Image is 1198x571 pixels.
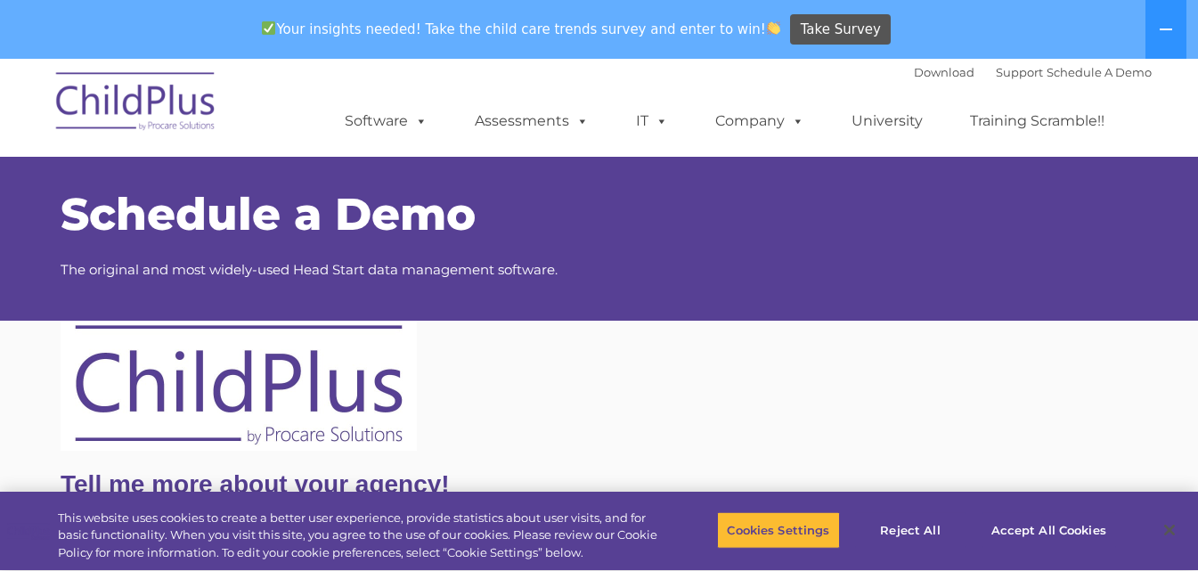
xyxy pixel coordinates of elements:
[255,12,788,46] span: Your insights needed! Take the child care trends survey and enter to win!
[718,382,765,396] span: Zip Code
[359,382,386,396] span: State
[982,511,1116,549] button: Accept All Cookies
[1047,65,1152,79] a: Schedule A Demo
[47,60,225,149] img: ChildPlus by Procare Solutions
[61,261,558,278] span: The original and most widely-used Head Start data management software.
[914,65,974,79] a: Download
[996,65,1043,79] a: Support
[914,65,1152,79] font: |
[717,511,839,549] button: Cookies Settings
[327,103,445,139] a: Software
[790,14,891,45] a: Take Survey
[61,187,476,241] span: Schedule a Demo
[952,103,1122,139] a: Training Scramble!!
[801,14,881,45] span: Take Survey
[834,103,941,139] a: University
[855,511,966,549] button: Reject All
[539,455,593,469] span: Last name
[457,103,607,139] a: Assessments
[539,236,607,249] span: Website URL
[1150,510,1189,550] button: Close
[58,510,659,562] div: This website uses cookies to create a better user experience, provide statistics about user visit...
[262,21,275,35] img: ✅
[359,528,435,542] span: Phone number
[697,103,822,139] a: Company
[718,528,758,542] span: Job title
[618,103,686,139] a: IT
[767,21,780,35] img: 👏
